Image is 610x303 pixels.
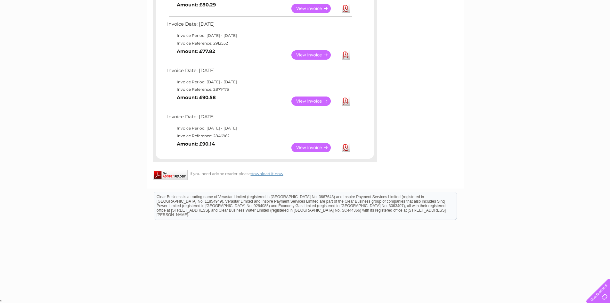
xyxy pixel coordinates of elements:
[177,95,216,100] b: Amount: £90.58
[513,27,527,32] a: Energy
[166,32,353,39] td: Invoice Period: [DATE] - [DATE]
[251,171,283,176] a: download it now
[342,143,350,152] a: Download
[154,4,457,31] div: Clear Business is a trading name of Verastar Limited (registered in [GEOGRAPHIC_DATA] No. 3667643...
[166,78,353,86] td: Invoice Period: [DATE] - [DATE]
[21,17,54,36] img: logo.png
[177,2,216,8] b: Amount: £80.29
[166,20,353,32] td: Invoice Date: [DATE]
[489,3,533,11] a: 0333 014 3131
[177,48,215,54] b: Amount: £77.82
[497,27,509,32] a: Water
[177,141,215,147] b: Amount: £90.14
[291,97,338,106] a: View
[531,27,550,32] a: Telecoms
[554,27,564,32] a: Blog
[166,132,353,140] td: Invoice Reference: 2846962
[166,39,353,47] td: Invoice Reference: 2912552
[291,50,338,60] a: View
[166,113,353,124] td: Invoice Date: [DATE]
[589,27,604,32] a: Log out
[166,66,353,78] td: Invoice Date: [DATE]
[342,4,350,13] a: Download
[166,86,353,93] td: Invoice Reference: 2877475
[166,124,353,132] td: Invoice Period: [DATE] - [DATE]
[153,170,377,176] div: If you need adobe reader please .
[291,4,338,13] a: View
[342,97,350,106] a: Download
[567,27,583,32] a: Contact
[342,50,350,60] a: Download
[291,143,338,152] a: View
